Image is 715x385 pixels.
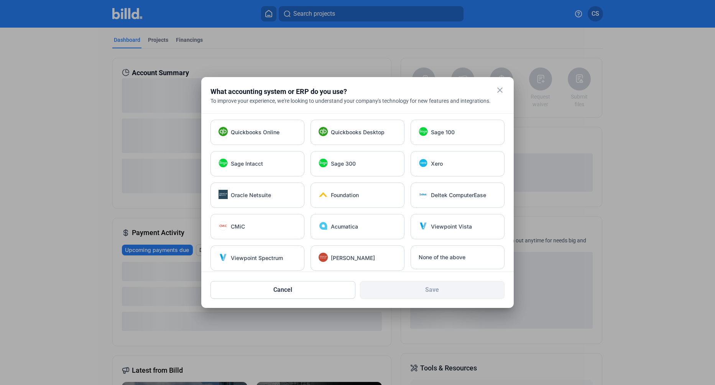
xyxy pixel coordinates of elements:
[210,97,505,105] div: To improve your experience, we're looking to understand your company's technology for new feature...
[431,128,455,136] span: Sage 100
[331,160,356,168] span: Sage 300
[495,86,505,95] mat-icon: close
[231,223,245,230] span: CMiC
[231,160,263,168] span: Sage Intacct
[431,191,486,199] span: Deltek ComputerEase
[419,253,465,261] span: None of the above
[331,128,385,136] span: Quickbooks Desktop
[210,86,485,97] div: What accounting system or ERP do you use?
[210,281,355,299] button: Cancel
[360,281,505,299] button: Save
[331,254,375,262] span: [PERSON_NAME]
[231,128,279,136] span: Quickbooks Online
[431,223,472,230] span: Viewpoint Vista
[231,191,271,199] span: Oracle Netsuite
[431,160,443,168] span: Xero
[331,191,359,199] span: Foundation
[331,223,358,230] span: Acumatica
[231,254,283,262] span: Viewpoint Spectrum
